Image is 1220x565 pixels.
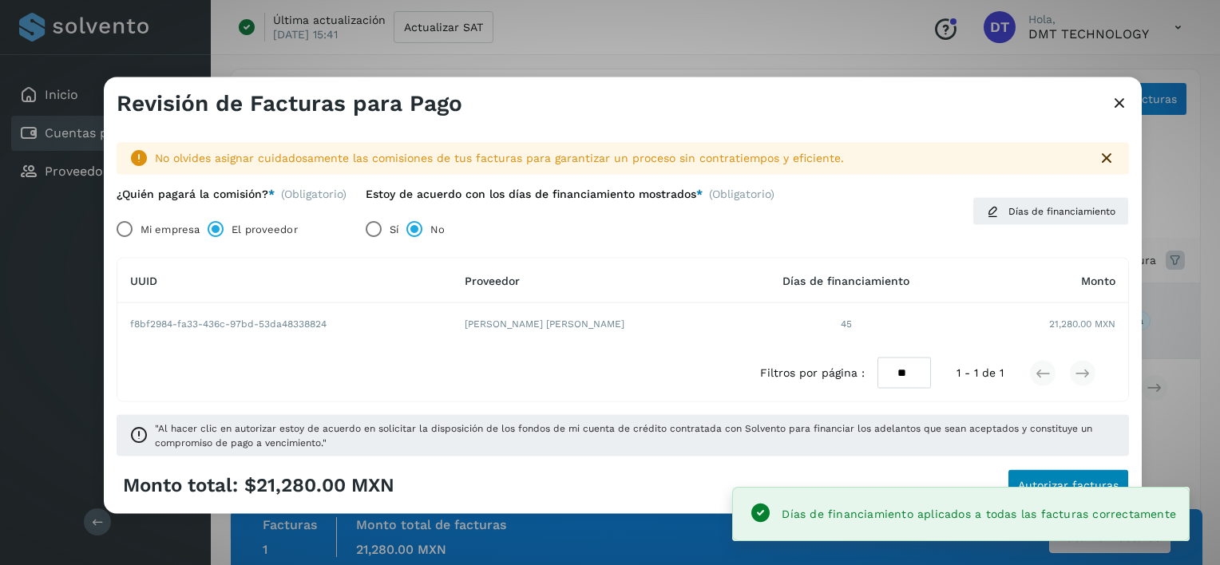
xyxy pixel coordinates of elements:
[1008,468,1129,500] button: Autorizar facturas
[709,187,774,207] span: (Obligatorio)
[1081,274,1115,286] span: Monto
[117,90,462,117] h3: Revisión de Facturas para Pago
[760,365,865,381] span: Filtros por página :
[390,213,398,245] label: Sí
[117,187,275,200] label: ¿Quién pagará la comisión?
[366,187,703,200] label: Estoy de acuerdo con los días de financiamiento mostrados
[430,213,445,245] label: No
[232,213,297,245] label: El proveedor
[465,274,520,286] span: Proveedor
[155,150,1084,167] div: No olvides asignar cuidadosamente las comisiones de tus facturas para garantizar un proceso sin c...
[1008,204,1115,219] span: Días de financiamiento
[1018,479,1119,490] span: Autorizar facturas
[1049,317,1115,331] span: 21,280.00 MXN
[731,303,961,345] td: 45
[123,473,238,496] span: Monto total:
[452,303,731,345] td: [PERSON_NAME] [PERSON_NAME]
[141,213,200,245] label: Mi empresa
[782,508,1176,520] span: Días de financiamiento aplicados a todas las facturas correctamente
[130,274,157,286] span: UUID
[972,197,1129,226] button: Días de financiamiento
[957,365,1004,381] span: 1 - 1 de 1
[281,187,347,200] span: (Obligatorio)
[244,473,394,496] span: $21,280.00 MXN
[155,421,1116,449] span: "Al hacer clic en autorizar estoy de acuerdo en solicitar la disposición de los fondos de mi cuen...
[782,274,909,286] span: Días de financiamiento
[117,303,452,345] td: f8bf2984-fa33-436c-97bd-53da48338824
